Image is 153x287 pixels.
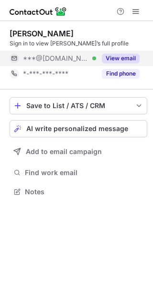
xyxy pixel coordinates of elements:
span: AI write personalized message [26,125,128,132]
button: Reveal Button [102,54,140,63]
button: Find work email [10,166,147,179]
div: Save to List / ATS / CRM [26,102,131,110]
img: ContactOut v5.3.10 [10,6,67,17]
button: Add to email campaign [10,143,147,160]
button: Notes [10,185,147,199]
span: Notes [25,188,143,196]
span: ***@[DOMAIN_NAME] [23,54,89,63]
span: Find work email [25,168,143,177]
button: Reveal Button [102,69,140,78]
div: Sign in to view [PERSON_NAME]’s full profile [10,39,147,48]
div: [PERSON_NAME] [10,29,74,38]
span: Add to email campaign [26,148,102,155]
button: AI write personalized message [10,120,147,137]
button: save-profile-one-click [10,97,147,114]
